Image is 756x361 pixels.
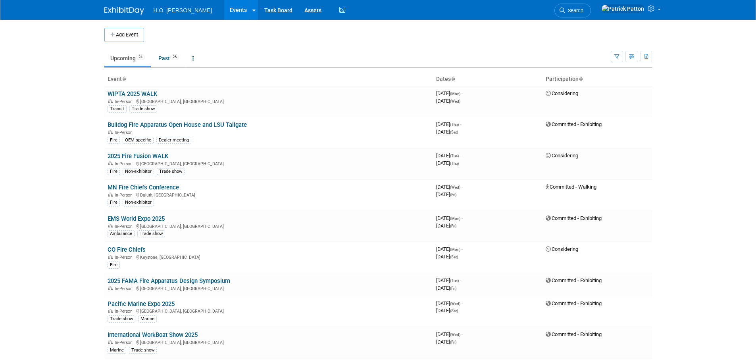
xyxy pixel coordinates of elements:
span: (Tue) [450,279,459,283]
span: Considering [546,246,578,252]
a: Past26 [152,51,185,66]
a: Pacific Marine Expo 2025 [108,300,175,308]
div: [GEOGRAPHIC_DATA], [GEOGRAPHIC_DATA] [108,339,430,345]
img: In-Person Event [108,99,113,103]
span: In-Person [115,99,135,104]
span: In-Person [115,286,135,291]
div: Transit [108,105,127,113]
img: In-Person Event [108,309,113,313]
span: [DATE] [436,215,463,221]
img: ExhibitDay [104,7,144,15]
span: - [462,300,463,306]
img: In-Person Event [108,224,113,228]
span: (Thu) [450,122,459,127]
div: OEM-specific [123,137,154,144]
span: Committed - Exhibiting [546,331,602,337]
a: Sort by Event Name [122,76,126,82]
div: [GEOGRAPHIC_DATA], [GEOGRAPHIC_DATA] [108,223,430,229]
span: In-Person [115,309,135,314]
a: Sort by Participation Type [579,76,583,82]
span: [DATE] [436,308,458,313]
div: Duluth, [GEOGRAPHIC_DATA] [108,191,430,198]
span: (Wed) [450,185,460,189]
span: [DATE] [436,331,463,337]
span: - [460,277,461,283]
a: Bulldog Fire Apparatus Open House and LSU Tailgate [108,121,247,128]
span: In-Person [115,193,135,198]
div: Marine [108,347,126,354]
span: (Mon) [450,92,460,96]
a: MN Fire Chiefs Conference [108,184,179,191]
div: [GEOGRAPHIC_DATA], [GEOGRAPHIC_DATA] [108,160,430,166]
th: Dates [433,73,542,86]
span: - [462,215,463,221]
span: Committed - Exhibiting [546,277,602,283]
div: [GEOGRAPHIC_DATA], [GEOGRAPHIC_DATA] [108,308,430,314]
th: Participation [542,73,652,86]
div: Fire [108,168,120,175]
span: (Wed) [450,302,460,306]
a: Sort by Start Date [451,76,455,82]
span: [DATE] [436,285,456,291]
span: Committed - Exhibiting [546,300,602,306]
a: International WorkBoat Show 2025 [108,331,198,338]
span: - [462,184,463,190]
div: Fire [108,262,120,269]
div: Trade show [157,168,185,175]
div: Marine [138,315,157,323]
span: (Sat) [450,130,458,134]
span: (Wed) [450,332,460,337]
a: EMS World Expo 2025 [108,215,165,222]
span: (Fri) [450,224,456,228]
span: In-Person [115,255,135,260]
div: [GEOGRAPHIC_DATA], [GEOGRAPHIC_DATA] [108,285,430,291]
span: Considering [546,90,578,96]
img: In-Person Event [108,161,113,165]
span: 26 [170,54,179,60]
div: Fire [108,199,120,206]
span: [DATE] [436,339,456,345]
span: [DATE] [436,153,461,159]
span: 24 [136,54,145,60]
a: Upcoming24 [104,51,151,66]
img: In-Person Event [108,255,113,259]
span: Committed - Walking [546,184,596,190]
div: [GEOGRAPHIC_DATA], [GEOGRAPHIC_DATA] [108,98,430,104]
span: Considering [546,153,578,159]
a: Search [554,4,591,17]
span: [DATE] [436,98,460,104]
span: - [460,121,461,127]
a: CO Fire Chiefs [108,246,146,253]
span: [DATE] [436,160,459,166]
th: Event [104,73,433,86]
img: In-Person Event [108,340,113,344]
span: [DATE] [436,191,456,197]
span: [DATE] [436,223,456,229]
span: (Mon) [450,247,460,252]
span: [DATE] [436,246,463,252]
span: (Fri) [450,193,456,197]
span: H.O. [PERSON_NAME] [154,7,212,13]
span: (Thu) [450,161,459,166]
img: Patrick Patton [601,4,644,13]
span: [DATE] [436,254,458,260]
span: (Wed) [450,99,460,103]
span: (Fri) [450,286,456,290]
span: (Sat) [450,309,458,313]
span: In-Person [115,130,135,135]
span: (Sat) [450,255,458,259]
div: Ambulance [108,230,135,237]
span: [DATE] [436,277,461,283]
span: [DATE] [436,129,458,135]
span: (Mon) [450,216,460,221]
img: In-Person Event [108,130,113,134]
a: 2025 FAMA Fire Apparatus Design Symposium [108,277,230,285]
div: Fire [108,137,120,144]
button: Add Event [104,28,144,42]
span: - [462,331,463,337]
span: Search [565,8,583,13]
img: In-Person Event [108,286,113,290]
span: In-Person [115,161,135,166]
div: Dealer meeting [156,137,191,144]
span: In-Person [115,224,135,229]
